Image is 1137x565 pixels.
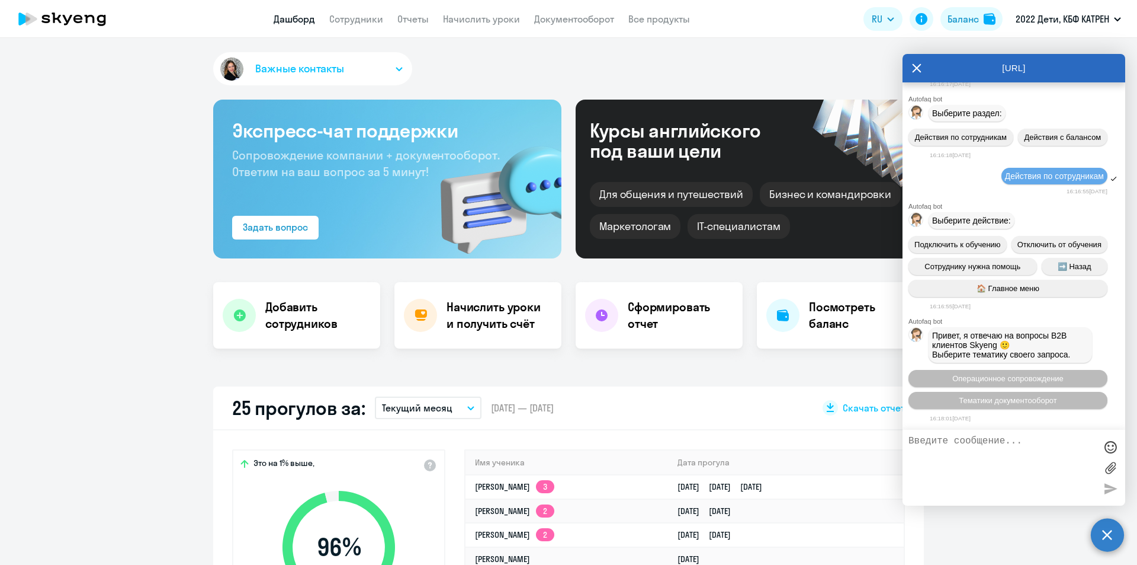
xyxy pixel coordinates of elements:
time: 16:16:18[DATE] [930,152,971,158]
label: Лимит 10 файлов [1101,459,1119,477]
a: Все продукты [628,13,690,25]
span: 96 % [271,533,407,561]
app-skyeng-badge: 2 [536,528,554,541]
a: Документооборот [534,13,614,25]
button: Подключить к обучению [908,236,1007,253]
div: Autofaq bot [908,203,1125,210]
button: Операционное сопровождение [908,370,1107,387]
span: Действия с балансом [1024,133,1101,142]
p: Текущий месяц [382,401,452,415]
h4: Сформировать отчет [628,299,733,332]
span: Тематики документооборот [959,396,1057,405]
time: 16:16:17[DATE] [930,81,971,87]
span: Скачать отчет [843,401,905,414]
a: [PERSON_NAME] [475,554,530,564]
time: 16:16:55[DATE] [1067,188,1107,194]
th: Дата прогула [668,451,904,475]
app-skyeng-badge: 2 [536,505,554,518]
div: Курсы английского под ваши цели [590,120,792,161]
h4: Начислить уроки и получить счёт [447,299,550,332]
h4: Добавить сотрудников [265,299,371,332]
time: 16:16:55[DATE] [930,303,971,309]
button: Сотруднику нужна помощь [908,258,1037,275]
a: [DATE][DATE][DATE] [677,481,772,492]
a: [PERSON_NAME]2 [475,506,554,516]
div: Баланс [947,12,979,26]
img: bot avatar [909,106,924,123]
span: Привет, я отвечаю на вопросы B2B клиентов Skyeng 🙂 Выберите тематику своего запроса. [932,331,1071,359]
img: balance [984,13,995,25]
a: [DATE] [677,554,709,564]
button: Задать вопрос [232,216,319,240]
button: ➡️ Назад [1042,258,1108,275]
div: Задать вопрос [243,220,308,234]
span: Выберите раздел: [932,108,1002,118]
span: Сотруднику нужна помощь [924,262,1020,271]
p: 2022 Дети, КБФ КАТРЕН [1016,12,1109,26]
span: 🏠 Главное меню [977,284,1039,293]
a: [DATE][DATE] [677,529,740,540]
span: Отключить от обучения [1017,240,1101,249]
time: 16:18:01[DATE] [930,415,971,422]
span: Выберите действие: [932,216,1011,225]
span: Подключить к обучению [914,240,1001,249]
div: IT-специалистам [688,214,789,239]
span: RU [872,12,882,26]
button: 🏠 Главное меню [908,280,1107,297]
button: Балансbalance [940,7,1003,31]
a: [PERSON_NAME]3 [475,481,554,492]
button: Текущий месяц [375,397,481,419]
div: Бизнес и командировки [760,182,901,207]
h4: Посмотреть баланс [809,299,914,332]
button: Действия с балансом [1018,129,1107,146]
a: [PERSON_NAME]2 [475,529,554,540]
a: [DATE][DATE] [677,506,740,516]
button: Отключить от обучения [1011,236,1107,253]
span: Действия по сотрудникам [1005,171,1104,181]
button: Действия по сотрудникам [908,129,1013,146]
a: Отчеты [397,13,429,25]
img: bg-img [423,125,561,258]
span: [DATE] — [DATE] [491,401,554,414]
a: Начислить уроки [443,13,520,25]
div: Маркетологам [590,214,680,239]
img: bot avatar [909,213,924,230]
div: Autofaq bot [908,95,1125,103]
button: RU [863,7,902,31]
span: Важные контакты [255,61,344,76]
app-skyeng-badge: 3 [536,480,554,493]
span: ➡️ Назад [1058,262,1091,271]
th: Имя ученика [465,451,668,475]
div: Autofaq bot [908,318,1125,325]
img: avatar [218,55,246,83]
span: Это на 1% выше, [253,458,314,472]
span: Операционное сопровождение [952,374,1064,383]
img: bot avatar [909,328,924,345]
button: 2022 Дети, КБФ КАТРЕН [1010,5,1127,33]
h2: 25 прогулов за: [232,396,365,420]
h3: Экспресс-чат поддержки [232,119,542,142]
span: Сопровождение компании + документооборот. Ответим на ваш вопрос за 5 минут! [232,148,500,179]
a: Сотрудники [329,13,383,25]
a: Дашборд [274,13,315,25]
div: Для общения и путешествий [590,182,753,207]
span: Действия по сотрудникам [915,133,1007,142]
button: Важные контакты [213,52,412,85]
button: Тематики документооборот [908,392,1107,409]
